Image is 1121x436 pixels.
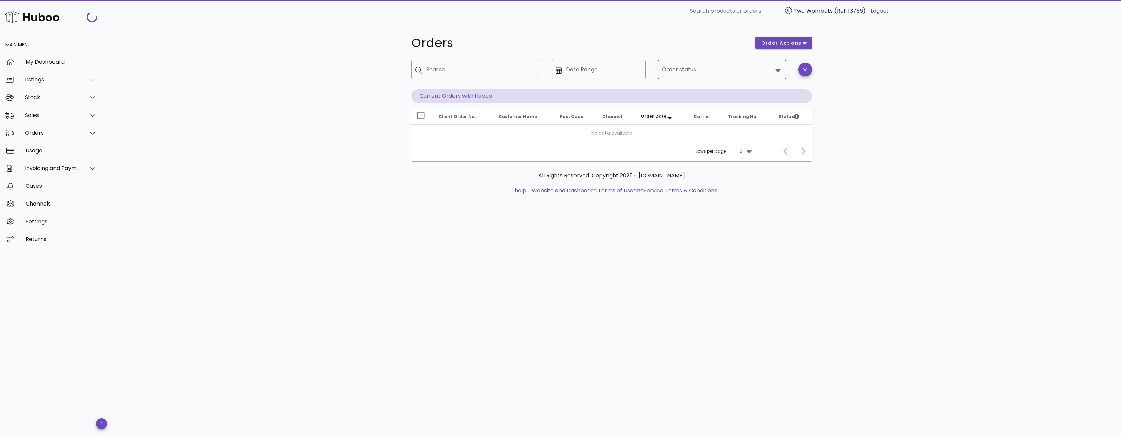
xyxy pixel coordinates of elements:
[773,108,812,125] th: Status
[498,114,537,119] span: Customer Name
[755,37,812,49] button: order actions
[560,114,583,119] span: Post Code
[871,7,889,15] a: Logout
[554,108,597,125] th: Post Code
[794,7,833,15] span: Two Wombats
[25,112,80,118] div: Sales
[722,108,773,125] th: Tracking No.
[761,40,802,47] span: order actions
[694,114,710,119] span: Carrier
[25,76,80,83] div: Listings
[597,108,635,125] th: Channel
[602,114,622,119] span: Channel
[688,108,722,125] th: Carrier
[532,186,633,194] a: Website and Dashboard Terms of Use
[25,165,80,171] div: Invoicing and Payments
[439,114,476,119] span: Client Order No.
[26,236,97,242] div: Returns
[644,186,717,194] a: Service Terms & Conditions
[5,10,59,24] img: Huboo Logo
[493,108,554,125] th: Customer Name
[417,171,807,180] p: All Rights Reserved. Copyright 2025 - [DOMAIN_NAME]
[635,108,688,125] th: Order Date: Sorted descending. Activate to remove sorting.
[515,186,526,194] a: help
[433,108,493,125] th: Client Order No.
[738,146,753,157] div: 10Rows per page:
[411,89,812,103] p: Current Orders with Huboo
[728,114,758,119] span: Tracking No.
[766,148,769,154] div: –
[695,141,753,161] div: Rows per page:
[25,130,80,136] div: Orders
[658,60,786,79] div: Order status
[26,200,97,207] div: Channels
[411,37,747,49] h1: Orders
[738,148,742,154] div: 10
[26,218,97,225] div: Settings
[779,114,799,119] span: Status
[529,186,717,195] li: and
[834,7,866,15] span: (Ref: 13756)
[26,59,97,65] div: My Dashboard
[25,94,80,101] div: Stock
[26,183,97,189] div: Cases
[641,113,666,119] span: Order Date
[411,125,812,141] td: No data available
[26,147,97,154] div: Usage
